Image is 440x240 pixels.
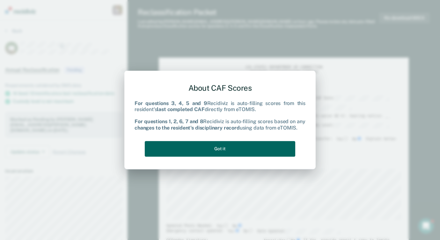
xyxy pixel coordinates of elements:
b: For questions 3, 4, 5 and 9 [135,100,207,106]
button: Got it [145,141,295,157]
div: Recidiviz is auto-filling scores from this resident's directly from eTOMIS. Recidiviz is auto-fil... [135,100,305,131]
b: last completed CAF [157,106,204,112]
b: changes to the resident's disciplinary record [135,125,240,131]
b: For questions 1, 2, 6, 7 and 8 [135,119,203,125]
div: About CAF Scores [135,78,305,98]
